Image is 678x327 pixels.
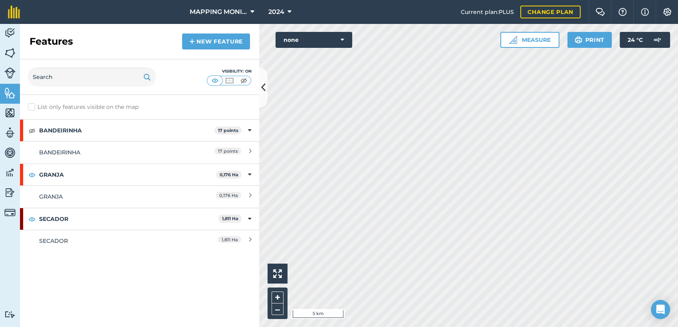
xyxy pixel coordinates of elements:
[28,126,36,135] img: svg+xml;base64,PHN2ZyB4bWxucz0iaHR0cDovL3d3dy53My5vcmcvMjAwMC9zdmciIHdpZHRoPSIxOCIgaGVpZ2h0PSIyNC...
[189,37,195,46] img: svg+xml;base64,PHN2ZyB4bWxucz0iaHR0cDovL3d3dy53My5vcmcvMjAwMC9zdmciIHdpZHRoPSIxNCIgaGVpZ2h0PSIyNC...
[20,230,260,252] a: SECADOR1,811 Ha
[4,311,16,318] img: svg+xml;base64,PD94bWwgdmVyc2lvbj0iMS4wIiBlbmNvZGluZz0idXRmLTgiPz4KPCEtLSBHZW5lcmF0b3I6IEFkb2JlIE...
[662,8,672,16] img: A cog icon
[39,164,216,185] strong: GRANJA
[39,148,181,157] div: BANDEIRINHA
[182,33,250,49] a: New feature
[216,192,241,199] span: 0,176 Ha
[4,187,16,199] img: svg+xml;base64,PD94bWwgdmVyc2lvbj0iMS4wIiBlbmNvZGluZz0idXRmLTgiPz4KPCEtLSBHZW5lcmF0b3I6IEFkb2JlIE...
[143,72,151,82] img: svg+xml;base64,PHN2ZyB4bWxucz0iaHR0cDovL3d3dy53My5vcmcvMjAwMC9zdmciIHdpZHRoPSIxOSIgaGVpZ2h0PSIyNC...
[4,47,16,59] img: svg+xml;base64,PHN2ZyB4bWxucz0iaHR0cDovL3d3dy53My5vcmcvMjAwMC9zdmciIHdpZHRoPSI1NiIgaGVpZ2h0PSI2MC...
[220,172,238,177] strong: 0,176 Ha
[651,300,670,319] div: Open Intercom Messenger
[20,141,260,163] a: BANDEIRINHA17 points
[239,77,249,85] img: svg+xml;base64,PHN2ZyB4bWxucz0iaHR0cDovL3d3dy53My5vcmcvMjAwMC9zdmciIHdpZHRoPSI1MCIgaGVpZ2h0PSI0MC...
[8,6,20,18] img: fieldmargin Logo
[461,8,514,16] span: Current plan : PLUS
[567,32,612,48] button: Print
[641,7,649,17] img: svg+xml;base64,PHN2ZyB4bWxucz0iaHR0cDovL3d3dy53My5vcmcvMjAwMC9zdmciIHdpZHRoPSIxNyIgaGVpZ2h0PSIxNy...
[39,208,218,230] strong: SECADOR
[218,128,238,133] strong: 17 points
[20,164,260,185] div: GRANJA0,176 Ha
[39,120,214,141] strong: BANDEIRINHA
[20,208,260,230] div: SECADOR1,811 Ha
[4,107,16,119] img: svg+xml;base64,PHN2ZyB4bWxucz0iaHR0cDovL3d3dy53My5vcmcvMjAwMC9zdmciIHdpZHRoPSI1NiIgaGVpZ2h0PSI2MC...
[4,27,16,39] img: svg+xml;base64,PD94bWwgdmVyc2lvbj0iMS4wIiBlbmNvZGluZz0idXRmLTgiPz4KPCEtLSBHZW5lcmF0b3I6IEFkb2JlIE...
[520,6,581,18] a: Change plan
[509,36,517,44] img: Ruler icon
[272,292,283,303] button: +
[224,77,234,85] img: svg+xml;base64,PHN2ZyB4bWxucz0iaHR0cDovL3d3dy53My5vcmcvMjAwMC9zdmciIHdpZHRoPSI1MCIgaGVpZ2h0PSI0MC...
[4,87,16,99] img: svg+xml;base64,PHN2ZyB4bWxucz0iaHR0cDovL3d3dy53My5vcmcvMjAwMC9zdmciIHdpZHRoPSI1NiIgaGVpZ2h0PSI2MC...
[222,216,238,221] strong: 1,811 Ha
[618,8,627,16] img: A question mark icon
[268,7,284,17] span: 2024
[595,8,605,16] img: Two speech bubbles overlapping with the left bubble in the forefront
[28,103,139,111] label: List only features visible on the map
[273,269,282,278] img: Four arrows, one pointing top left, one top right, one bottom right and the last bottom left
[4,147,16,159] img: svg+xml;base64,PD94bWwgdmVyc2lvbj0iMS4wIiBlbmNvZGluZz0idXRmLTgiPz4KPCEtLSBHZW5lcmF0b3I6IEFkb2JlIE...
[620,32,670,48] button: 24 °C
[39,192,181,201] div: GRANJA
[500,32,559,48] button: Measure
[649,32,665,48] img: svg+xml;base64,PD94bWwgdmVyc2lvbj0iMS4wIiBlbmNvZGluZz0idXRmLTgiPz4KPCEtLSBHZW5lcmF0b3I6IEFkb2JlIE...
[39,236,181,245] div: SECADOR
[575,35,582,45] img: svg+xml;base64,PHN2ZyB4bWxucz0iaHR0cDovL3d3dy53My5vcmcvMjAwMC9zdmciIHdpZHRoPSIxOSIgaGVpZ2h0PSIyNC...
[207,68,252,75] div: Visibility: On
[28,214,36,224] img: svg+xml;base64,PHN2ZyB4bWxucz0iaHR0cDovL3d3dy53My5vcmcvMjAwMC9zdmciIHdpZHRoPSIxOCIgaGVpZ2h0PSIyNC...
[218,236,241,243] span: 1,811 Ha
[4,167,16,179] img: svg+xml;base64,PD94bWwgdmVyc2lvbj0iMS4wIiBlbmNvZGluZz0idXRmLTgiPz4KPCEtLSBHZW5lcmF0b3I6IEFkb2JlIE...
[30,35,73,48] h2: Features
[272,303,283,315] button: –
[28,170,36,179] img: svg+xml;base64,PHN2ZyB4bWxucz0iaHR0cDovL3d3dy53My5vcmcvMjAwMC9zdmciIHdpZHRoPSIxOCIgaGVpZ2h0PSIyNC...
[210,77,220,85] img: svg+xml;base64,PHN2ZyB4bWxucz0iaHR0cDovL3d3dy53My5vcmcvMjAwMC9zdmciIHdpZHRoPSI1MCIgaGVpZ2h0PSI0MC...
[4,207,16,218] img: svg+xml;base64,PD94bWwgdmVyc2lvbj0iMS4wIiBlbmNvZGluZz0idXRmLTgiPz4KPCEtLSBHZW5lcmF0b3I6IEFkb2JlIE...
[28,67,156,87] input: Search
[4,67,16,79] img: svg+xml;base64,PD94bWwgdmVyc2lvbj0iMS4wIiBlbmNvZGluZz0idXRmLTgiPz4KPCEtLSBHZW5lcmF0b3I6IEFkb2JlIE...
[214,148,241,154] span: 17 points
[190,7,247,17] span: MAPPING MONITORAMENTO AGRICOLA
[276,32,352,48] button: none
[4,127,16,139] img: svg+xml;base64,PD94bWwgdmVyc2lvbj0iMS4wIiBlbmNvZGluZz0idXRmLTgiPz4KPCEtLSBHZW5lcmF0b3I6IEFkb2JlIE...
[628,32,643,48] span: 24 ° C
[20,120,260,141] div: BANDEIRINHA17 points
[20,185,260,207] a: GRANJA0,176 Ha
